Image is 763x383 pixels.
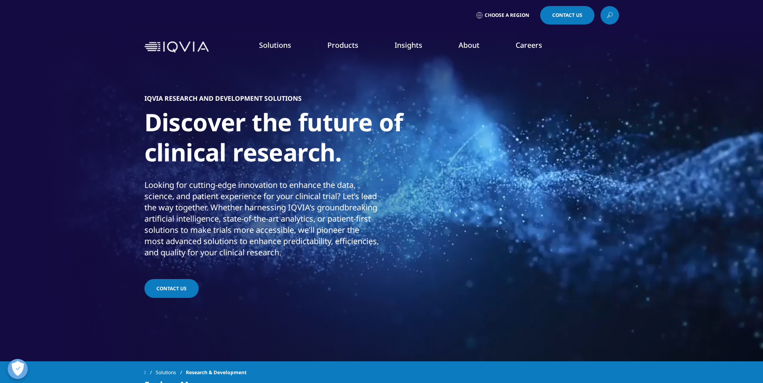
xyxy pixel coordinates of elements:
h5: IQVIA RESEARCH AND DEVELOPMENT SOLUTIONS [144,94,302,102]
a: Solutions [156,365,186,380]
a: Careers [516,40,542,50]
a: Solutions [259,40,291,50]
a: Products [327,40,358,50]
a: Insights [395,40,422,50]
a: Contact Us [144,279,199,298]
a: Contact Us [540,6,594,24]
span: Contact Us [156,285,187,292]
p: Looking for cutting-edge innovation to enhance the data, science, and patient experience for your... [144,179,380,263]
a: About [459,40,479,50]
nav: Primary [212,28,619,66]
span: Choose a Region [485,12,529,18]
img: IQVIA Healthcare Information Technology and Pharma Clinical Research Company [144,41,209,53]
span: Research & Development [186,365,247,380]
span: Contact Us [552,13,582,18]
h1: Discover the future of clinical research. [144,107,446,172]
button: Open Preferences [8,359,28,379]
